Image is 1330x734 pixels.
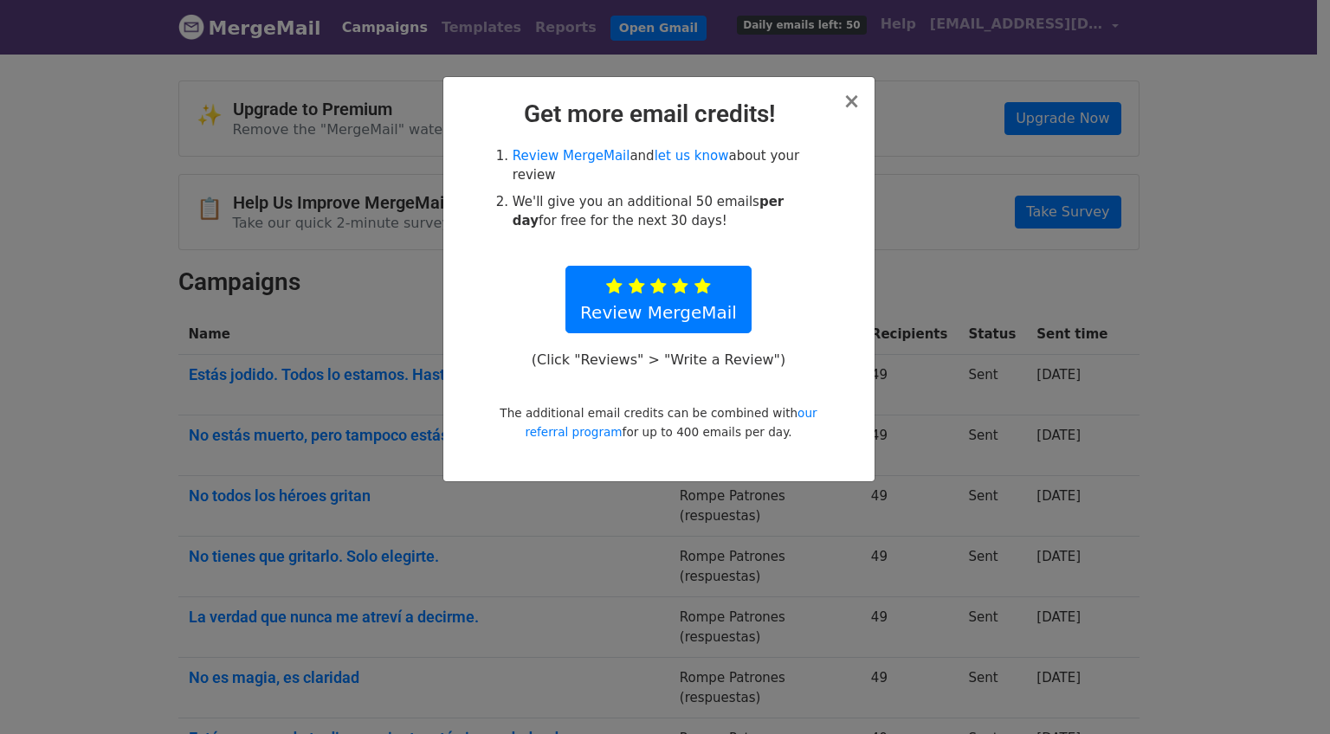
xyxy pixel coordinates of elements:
button: Close [843,91,860,112]
span: × [843,89,860,113]
iframe: Chat Widget [1243,651,1330,734]
li: and about your review [513,146,824,185]
small: The additional email credits can be combined with for up to 400 emails per day. [500,406,817,439]
a: Review MergeMail [565,266,752,333]
a: Review MergeMail [513,148,630,164]
h2: Get more email credits! [457,100,861,129]
div: Widget de chat [1243,651,1330,734]
li: We'll give you an additional 50 emails for free for the next 30 days! [513,192,824,231]
a: our referral program [525,406,817,439]
strong: per day [513,194,784,229]
a: let us know [655,148,729,164]
p: (Click "Reviews" > "Write a Review") [522,351,794,369]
